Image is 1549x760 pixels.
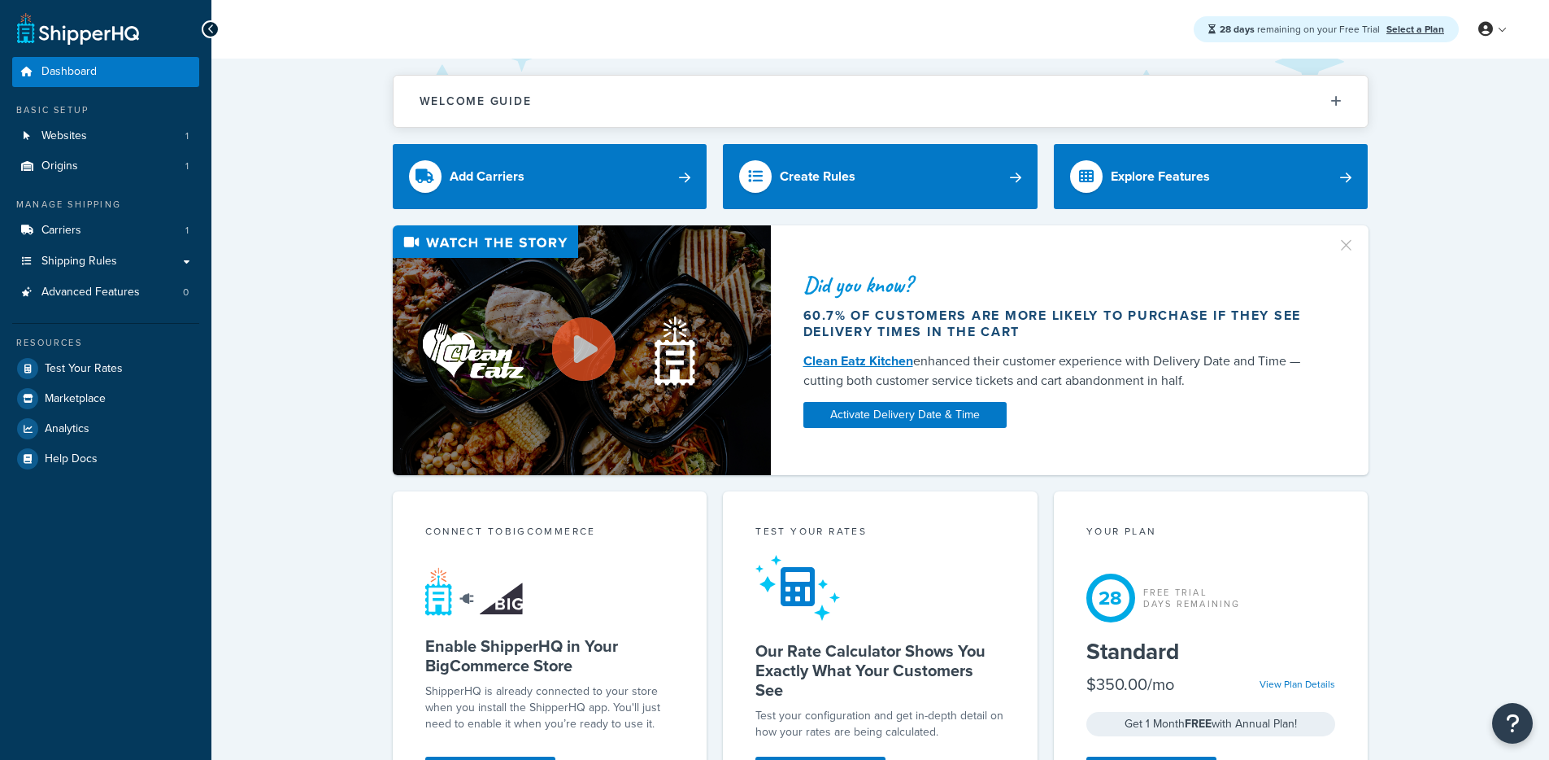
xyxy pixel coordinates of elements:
[1143,587,1241,609] div: Free Trial Days Remaining
[41,65,97,79] span: Dashboard
[12,414,199,443] a: Analytics
[425,684,675,732] p: ShipperHQ is already connected to your store when you install the ShipperHQ app. You'll just need...
[755,524,1005,543] div: Test your rates
[12,216,199,246] a: Carriers1
[1185,715,1212,732] strong: FREE
[12,151,199,181] a: Origins1
[425,524,675,543] div: Connect to BigCommerce
[394,76,1368,127] button: Welcome Guide
[12,444,199,474] a: Help Docs
[723,144,1038,209] a: Create Rules
[41,224,81,238] span: Carriers
[393,144,707,209] a: Add Carriers
[425,636,675,675] h5: Enable ShipperHQ in Your BigCommerce Store
[1386,22,1444,37] a: Select a Plan
[1086,673,1174,696] div: $350.00/mo
[12,198,199,212] div: Manage Shipping
[1086,712,1336,736] div: Get 1 Month with Annual Plan!
[450,165,524,188] div: Add Carriers
[12,277,199,308] a: Advanced Features0
[45,452,98,466] span: Help Docs
[420,95,532,107] h2: Welcome Guide
[12,151,199,181] li: Origins
[393,225,771,475] img: Video thumbnail
[12,57,199,87] a: Dashboard
[12,247,199,277] a: Shipping Rules
[41,159,78,173] span: Origins
[1054,144,1368,209] a: Explore Features
[45,422,89,436] span: Analytics
[803,352,913,370] a: Clean Eatz Kitchen
[1492,703,1533,744] button: Open Resource Center
[12,336,199,350] div: Resources
[803,402,1007,428] a: Activate Delivery Date & Time
[45,392,106,406] span: Marketplace
[185,159,189,173] span: 1
[12,121,199,151] li: Websites
[41,286,140,299] span: Advanced Features
[755,641,1005,700] h5: Our Rate Calculator Shows You Exactly What Your Customers See
[12,277,199,308] li: Advanced Features
[185,224,189,238] span: 1
[1086,639,1336,665] h5: Standard
[1220,22,1255,37] strong: 28 days
[183,286,189,299] span: 0
[185,129,189,143] span: 1
[1260,677,1335,692] a: View Plan Details
[1086,524,1336,543] div: Your Plan
[45,362,123,376] span: Test Your Rates
[12,354,199,383] a: Test Your Rates
[803,352,1317,391] div: enhanced their customer experience with Delivery Date and Time — cutting both customer service ti...
[1086,574,1135,622] div: 28
[1220,22,1382,37] span: remaining on your Free Trial
[1111,165,1210,188] div: Explore Features
[780,165,855,188] div: Create Rules
[12,384,199,413] a: Marketplace
[12,103,199,117] div: Basic Setup
[803,308,1317,340] div: 60.7% of customers are more likely to purchase if they see delivery times in the cart
[425,567,527,616] img: connect-shq-bc-71769feb.svg
[12,121,199,151] a: Websites1
[755,708,1005,740] div: Test your configuration and get in-depth detail on how your rates are being calculated.
[41,129,87,143] span: Websites
[803,273,1317,296] div: Did you know?
[41,255,117,269] span: Shipping Rules
[12,216,199,246] li: Carriers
